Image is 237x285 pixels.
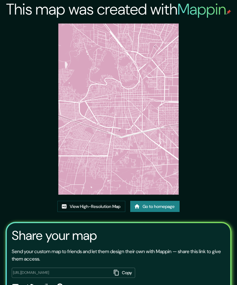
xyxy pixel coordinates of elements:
p: Send your custom map to friends and let them design their own with Mappin — share this link to gi... [12,248,225,263]
img: created-map [58,24,179,195]
a: View High-Resolution Map [57,201,125,212]
button: Copy [111,268,135,278]
img: mappin-pin [226,10,231,15]
h3: Share your map [12,228,97,243]
a: Go to homepage [130,201,180,212]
